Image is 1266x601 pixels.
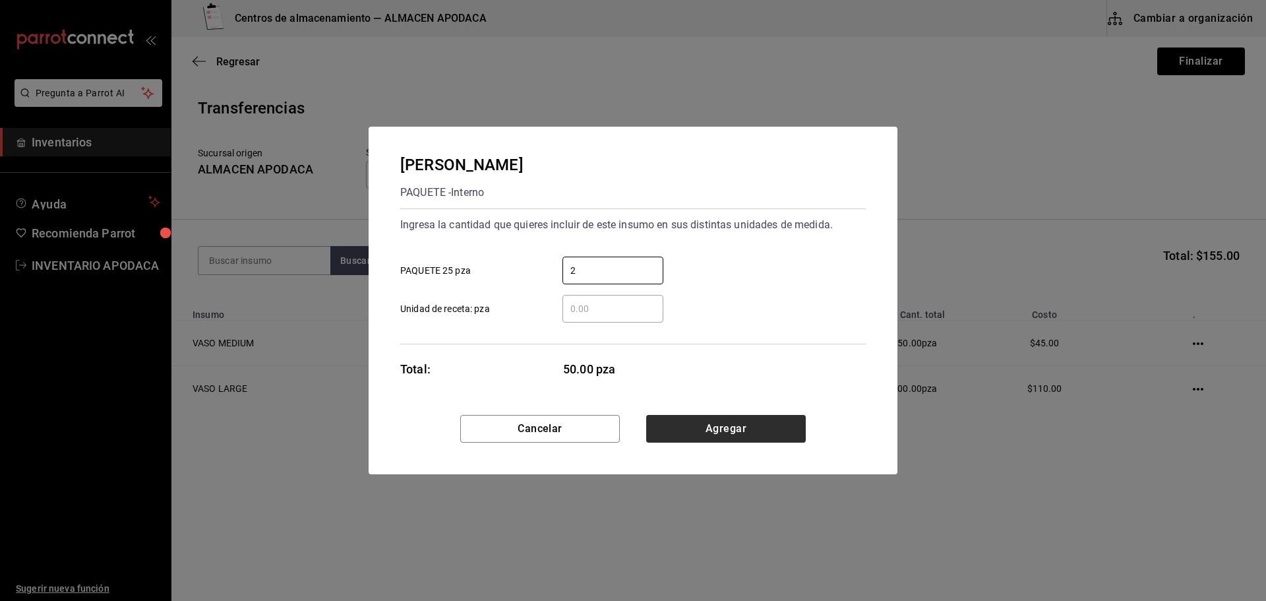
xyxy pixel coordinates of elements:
[563,360,664,378] span: 50.00 pza
[460,415,620,443] button: Cancelar
[646,415,806,443] button: Agregar
[400,153,524,177] div: [PERSON_NAME]
[400,264,471,278] span: PAQUETE 25 pza
[562,263,663,278] input: PAQUETE 25 pza
[400,302,490,316] span: Unidad de receta: pza
[400,360,431,378] div: Total:
[562,301,663,317] input: Unidad de receta: pza
[400,182,524,203] div: PAQUETE - Interno
[400,214,866,236] div: Ingresa la cantidad que quieres incluir de este insumo en sus distintas unidades de medida.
